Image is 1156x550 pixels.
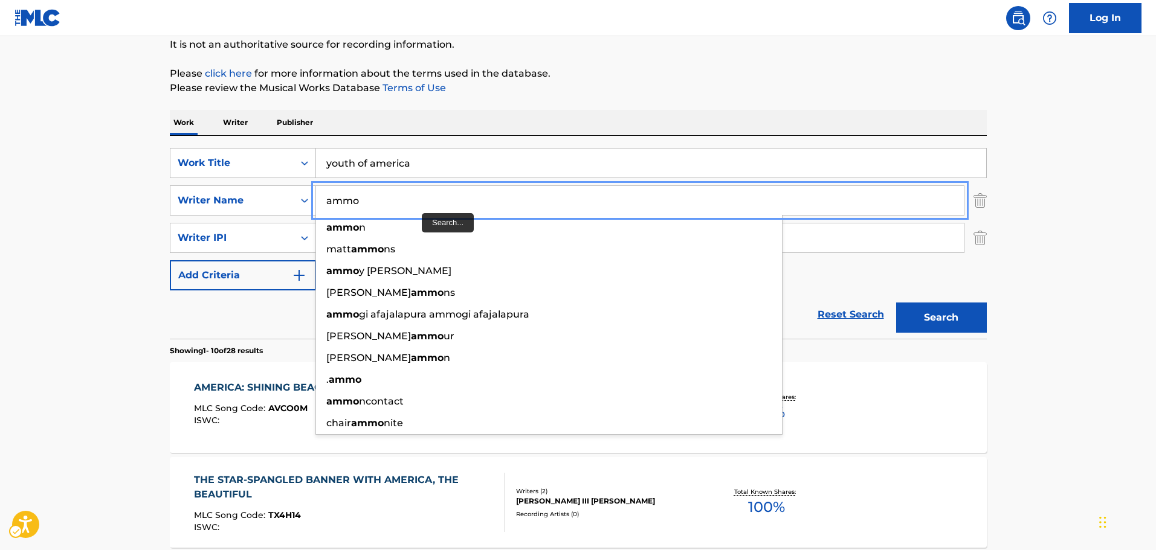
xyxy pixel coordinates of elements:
[268,510,301,520] span: TX4H14
[380,82,446,94] a: Terms of Use
[411,330,444,342] strong: ammo
[170,260,316,290] button: Add Criteria
[326,222,359,233] strong: ammo
[384,417,403,429] span: nite
[178,156,286,170] div: Work Title
[273,110,317,135] p: Publisher
[1042,11,1057,25] img: help
[329,374,361,385] strong: ammo
[326,395,359,407] strong: ammo
[268,403,308,414] span: AVCO0M
[170,457,987,548] a: THE STAR-SPANGLED BANNER WITH AMERICA, THE BEAUTIFULMLC Song Code:TX4H14ISWC:Writers (2)[PERSON_N...
[326,243,351,255] span: matt
[516,487,699,496] div: Writers ( 2 )
[326,374,329,385] span: .
[170,81,987,95] p: Please review the Musical Works Database
[1069,3,1141,33] a: Log In
[326,287,411,298] span: [PERSON_NAME]
[351,243,384,255] strong: ammo
[294,149,315,177] div: On
[316,186,964,215] input: Search...
[194,510,268,520] span: MLC Song Code :
[15,9,61,27] img: MLC Logo
[1011,11,1025,25] img: search
[1099,504,1106,540] div: Drag
[292,268,306,283] img: 9d2ae6d4665cec9f34b9.svg
[359,395,404,407] span: ncontact
[516,510,699,519] div: Recording Artists ( 0 )
[194,380,457,395] div: AMERICA: SHINING BEACON OF LOVE AND PEACE
[194,473,494,502] div: THE STAR-SPANGLED BANNER WITH AMERICA, THE BEAUTIFUL
[205,68,252,79] a: click here
[411,287,444,298] strong: ammo
[896,302,987,333] button: Search
[170,110,198,135] p: Work
[178,231,286,245] div: Writer IPI
[194,415,222,426] span: ISWC :
[326,265,359,277] strong: ammo
[734,487,799,496] p: Total Known Shares:
[326,417,351,429] span: chair
[444,352,450,363] span: n
[170,37,987,52] p: It is not an authoritative source for recording information.
[351,417,384,429] strong: ammo
[326,330,411,342] span: [PERSON_NAME]
[1096,492,1156,550] iframe: Hubspot Iframe
[359,222,366,233] span: n
[384,243,395,255] span: ns
[170,345,263,356] p: Showing 1 - 10 of 28 results
[1096,492,1156,550] div: Chat Widget
[170,66,987,81] p: Please for more information about the terms used in the database.
[170,148,987,339] form: Search Form
[194,522,222,532] span: ISWC :
[444,287,455,298] span: ns
[178,193,286,208] div: Writer Name
[748,496,785,518] span: 100 %
[516,496,699,507] div: [PERSON_NAME] III [PERSON_NAME]
[974,223,987,253] img: Delete Criterion
[444,330,454,342] span: ur
[812,301,890,328] a: Reset Search
[194,403,268,414] span: MLC Song Code :
[316,149,986,177] input: Search...
[326,309,359,320] strong: ammo
[974,185,987,216] img: Delete Criterion
[411,352,444,363] strong: ammo
[359,309,529,320] span: gi afajalapura ammogi afajalapura
[170,362,987,453] a: AMERICA: SHINING BEACON OF LOVE AND PEACEMLC Song Code:AVCO0MISWC:Writers (1)[PERSON_NAME]Recordi...
[326,352,411,363] span: [PERSON_NAME]
[219,110,251,135] p: Writer
[359,265,451,277] span: y [PERSON_NAME]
